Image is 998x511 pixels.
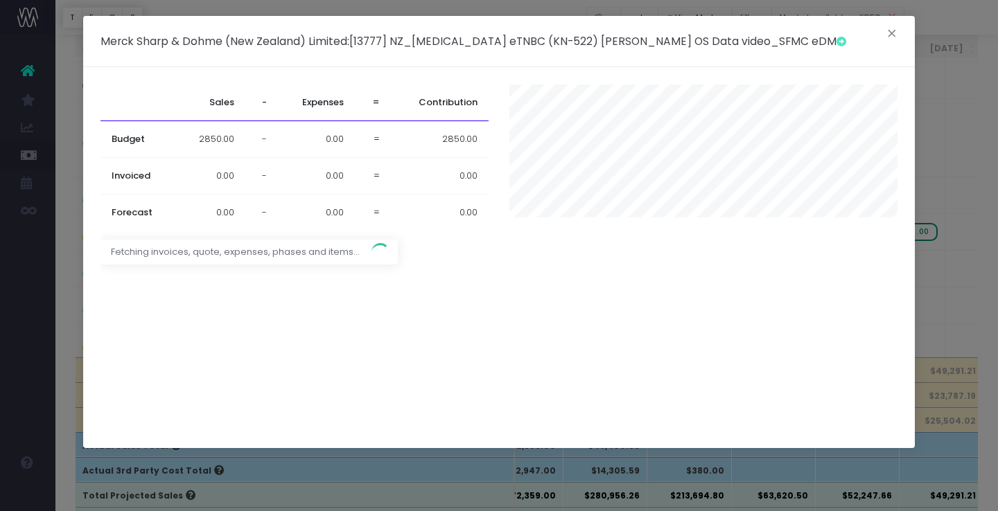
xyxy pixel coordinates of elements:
[391,121,489,158] td: 2850.00
[279,195,356,231] td: 0.00
[100,158,176,195] th: Invoiced
[176,121,245,158] td: 2850.00
[245,195,278,231] td: -
[176,158,245,195] td: 0.00
[100,240,370,265] span: Fetching invoices, quote, expenses, phases and items...
[279,84,356,121] th: Expenses
[355,121,391,158] td: =
[100,121,176,158] th: Budget
[349,33,846,49] span: [13777] NZ_[MEDICAL_DATA] eTNBC (KN-522) [PERSON_NAME] OS Data video_SFMC eDM
[877,24,907,46] button: Close
[176,84,245,121] th: Sales
[100,195,176,231] th: Forecast
[176,195,245,231] td: 0.00
[391,158,489,195] td: 0.00
[100,33,846,49] h5: :
[279,121,356,158] td: 0.00
[100,33,347,49] span: Merck Sharp & Dohme (New Zealand) Limited
[245,158,278,195] td: -
[245,121,278,158] td: -
[279,158,356,195] td: 0.00
[355,158,391,195] td: =
[391,195,489,231] td: 0.00
[245,84,278,121] th: -
[355,84,391,121] th: =
[355,195,391,231] td: =
[391,84,489,121] th: Contribution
